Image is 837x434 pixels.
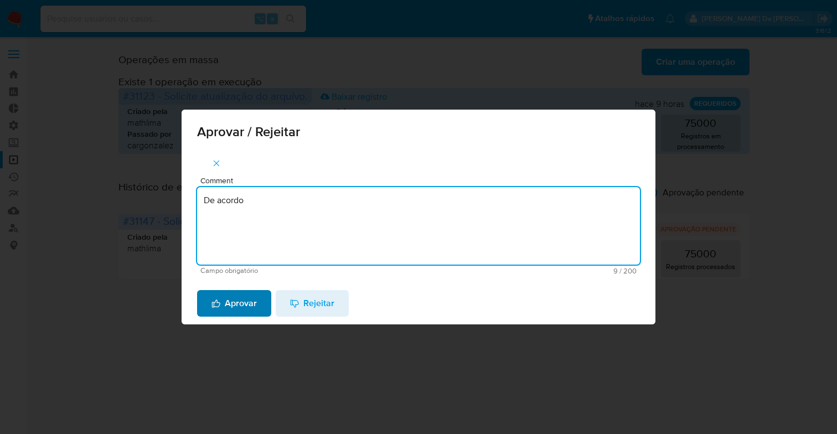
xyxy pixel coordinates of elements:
span: Aprovar / Rejeitar [197,125,640,138]
button: Aprovar [197,290,271,317]
button: Rejeitar [276,290,349,317]
span: Rejeitar [290,291,334,316]
span: Aprovar [211,291,257,316]
span: Campo obrigatório [200,267,418,275]
textarea: De acordo [197,187,640,265]
span: Comment [200,177,643,185]
span: Máximo 200 caracteres [418,267,637,275]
